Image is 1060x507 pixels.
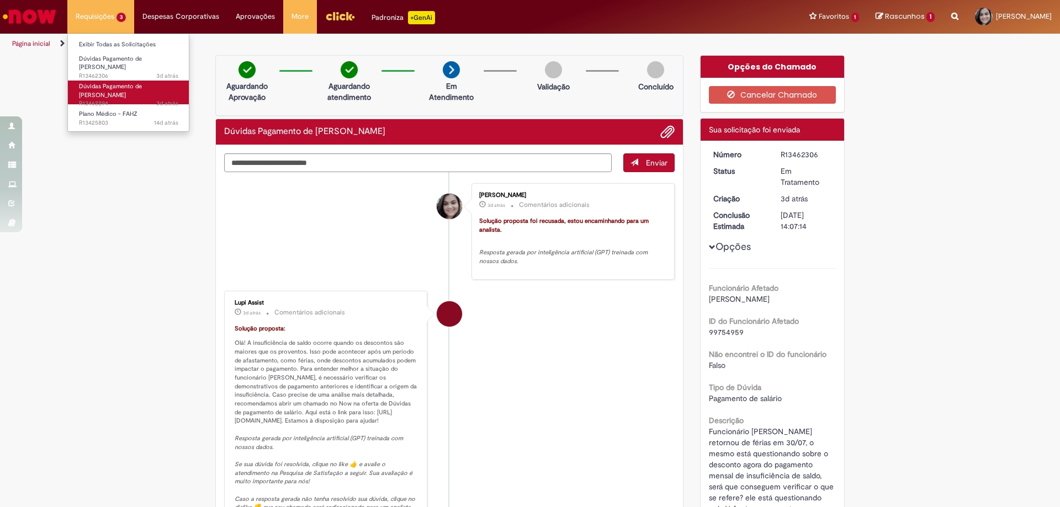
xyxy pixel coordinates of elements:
span: Pagamento de salário [709,393,782,403]
div: 29/08/2025 13:06:51 [781,193,832,204]
span: 1 [926,12,935,22]
img: img-circle-grey.png [545,61,562,78]
div: R13462306 [781,149,832,160]
span: [PERSON_NAME] [709,294,770,304]
span: R13425803 [79,119,178,127]
small: Comentários adicionais [519,200,590,210]
div: [DATE] 14:07:14 [781,210,832,232]
div: Dayana Maria Souza Santos [437,194,462,219]
div: [PERSON_NAME] [479,192,663,199]
ul: Trilhas de página [8,34,698,54]
span: Enviar [646,158,667,168]
a: Página inicial [12,39,50,48]
span: 99754959 [709,327,744,337]
span: 14d atrás [154,119,178,127]
img: check-circle-green.png [341,61,358,78]
small: Comentários adicionais [274,308,345,317]
span: Aprovações [236,11,275,22]
span: 1 [851,13,860,22]
img: img-circle-grey.png [647,61,664,78]
time: 18/08/2025 16:21:56 [154,119,178,127]
span: [PERSON_NAME] [996,12,1052,21]
a: Aberto R13462294 : Dúvidas Pagamento de Salário [68,81,189,104]
p: Em Atendimento [425,81,478,103]
img: click_logo_yellow_360x200.png [325,8,355,24]
em: Resposta gerada por inteligência artificial (GPT) treinada com nossos dados. [479,248,649,265]
div: Opções do Chamado [701,56,845,78]
span: 3 [116,13,126,22]
button: Enviar [623,153,675,172]
img: check-circle-green.png [239,61,256,78]
dt: Número [705,149,773,160]
time: 29/08/2025 13:06:51 [781,194,808,204]
p: Concluído [638,81,674,92]
div: Lupi Assist [437,301,462,327]
p: +GenAi [408,11,435,24]
span: Dúvidas Pagamento de [PERSON_NAME] [79,55,142,72]
p: Aguardando Aprovação [220,81,274,103]
b: Tipo de Dúvida [709,382,761,392]
img: ServiceNow [1,6,58,28]
span: 3d atrás [487,202,505,209]
a: Exibir Todas as Solicitações [68,39,189,51]
a: Aberto R13425803 : Plano Médico - FAHZ [68,108,189,129]
font: Solução proposta: [235,324,285,333]
dt: Conclusão Estimada [705,210,773,232]
h2: Dúvidas Pagamento de Salário Histórico de tíquete [224,127,385,137]
font: Solução proposta foi recusada, estou encaminhando para um analista. [479,217,650,234]
a: Rascunhos [876,12,935,22]
dt: Criação [705,193,773,204]
span: Favoritos [819,11,849,22]
span: 3d atrás [243,309,261,316]
div: Padroniza [372,11,435,24]
p: Aguardando atendimento [322,81,376,103]
img: arrow-next.png [443,61,460,78]
b: ID do Funcionário Afetado [709,316,799,326]
span: R13462306 [79,72,178,81]
span: Requisições [76,11,114,22]
span: R13462294 [79,99,178,108]
div: Em Tratamento [781,166,832,188]
span: More [291,11,309,22]
button: Adicionar anexos [660,125,675,139]
time: 29/08/2025 13:06:51 [156,72,178,80]
span: Rascunhos [885,11,925,22]
span: 3d atrás [156,72,178,80]
span: 3d atrás [781,194,808,204]
button: Cancelar Chamado [709,86,836,104]
div: Lupi Assist [235,300,418,306]
b: Funcionário Afetado [709,283,778,293]
span: Falso [709,360,725,370]
textarea: Digite sua mensagem aqui... [224,153,612,172]
b: Não encontrei o ID do funcionário [709,349,826,359]
dt: Status [705,166,773,177]
span: Sua solicitação foi enviada [709,125,800,135]
time: 29/08/2025 13:06:59 [243,309,261,316]
time: 29/08/2025 13:07:19 [487,202,505,209]
span: Plano Médico - FAHZ [79,110,137,118]
span: 3d atrás [156,99,178,108]
a: Aberto R13462306 : Dúvidas Pagamento de Salário [68,53,189,77]
ul: Requisições [67,33,189,132]
span: Despesas Corporativas [142,11,219,22]
span: Dúvidas Pagamento de [PERSON_NAME] [79,82,142,99]
time: 29/08/2025 13:02:25 [156,99,178,108]
p: Validação [537,81,570,92]
b: Descrição [709,415,744,425]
